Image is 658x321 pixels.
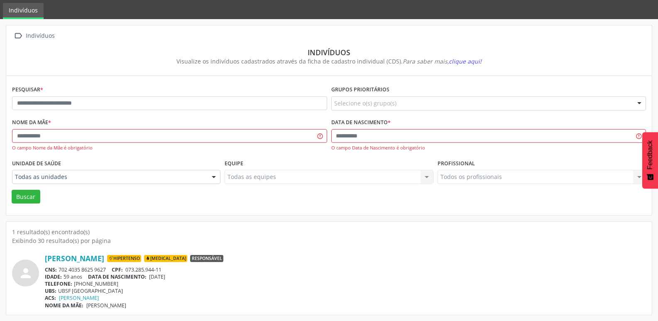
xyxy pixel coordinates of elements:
[331,83,389,96] label: Grupos prioritários
[449,57,482,65] span: clique aqui!
[45,294,56,301] span: ACS:
[12,30,24,42] i: 
[112,266,123,273] span: CPF:
[59,294,99,301] a: [PERSON_NAME]
[45,280,646,287] div: [PHONE_NUMBER]
[331,145,646,152] div: O campo Data de Nascimento é obrigatório
[45,266,57,273] span: CNS:
[45,287,56,294] span: UBS:
[12,30,56,42] a:  Indivíduos
[12,228,646,236] div: 1 resultado(s) encontrado(s)
[144,255,187,262] span: [MEDICAL_DATA]
[646,140,654,169] span: Feedback
[12,236,646,245] div: Exibindo 30 resultado(s) por página
[12,157,61,170] label: Unidade de saúde
[45,273,646,280] div: 59 anos
[45,266,646,273] div: 702 4035 8625 9627
[12,116,51,129] label: Nome da mãe
[18,266,33,281] i: person
[12,190,40,204] button: Buscar
[45,254,104,263] a: [PERSON_NAME]
[403,57,482,65] i: Para saber mais,
[24,30,56,42] div: Indivíduos
[642,132,658,189] button: Feedback - Mostrar pesquisa
[18,57,640,66] div: Visualize os indivíduos cadastrados através da ficha de cadastro individual (CDS).
[86,302,126,309] span: [PERSON_NAME]
[438,157,475,170] label: Profissional
[190,255,223,262] span: Responsável
[88,273,147,280] span: DATA DE NASCIMENTO:
[331,116,391,129] label: Data de nascimento
[45,273,62,280] span: IDADE:
[107,255,141,262] span: Hipertenso
[45,287,646,294] div: UBSF [GEOGRAPHIC_DATA]
[149,273,165,280] span: [DATE]
[15,173,203,181] span: Todas as unidades
[18,48,640,57] div: Indivíduos
[45,280,72,287] span: TELEFONE:
[3,3,44,19] a: Indivíduos
[225,157,243,170] label: Equipe
[12,83,43,96] label: Pesquisar
[334,99,396,108] span: Selecione o(s) grupo(s)
[45,302,83,309] span: NOME DA MÃE:
[12,145,327,152] div: O campo Nome da Mãe é obrigatório
[125,266,161,273] span: 073.285.944-11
